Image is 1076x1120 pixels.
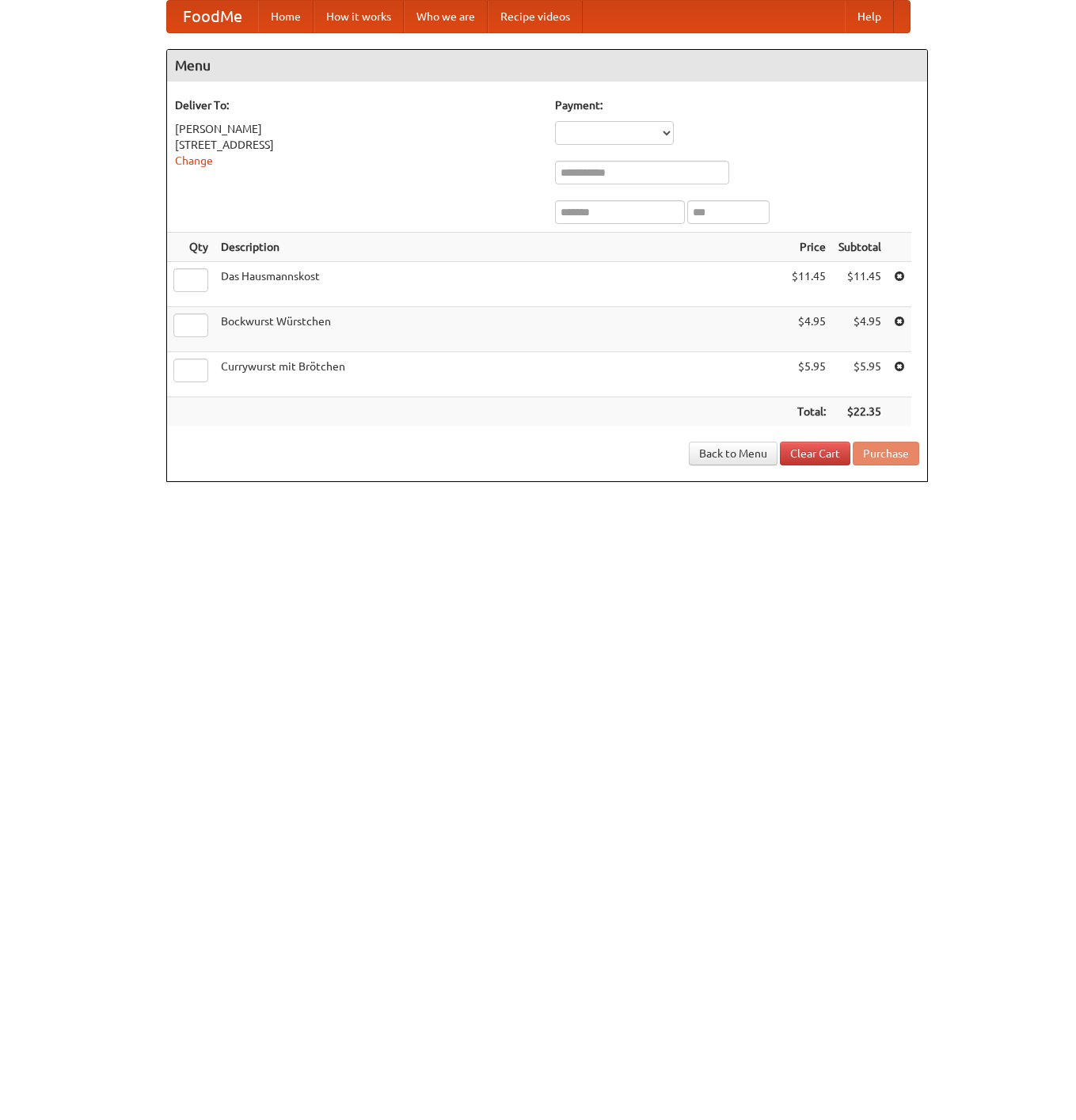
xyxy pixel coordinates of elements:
[175,137,539,153] div: [STREET_ADDRESS]
[832,352,888,397] td: $5.95
[785,262,832,307] td: $11.45
[488,1,583,32] a: Recipe videos
[215,262,785,307] td: Das Hausmannskost
[167,1,258,32] a: FoodMe
[832,233,888,262] th: Subtotal
[832,262,888,307] td: $11.45
[175,97,539,113] h5: Deliver To:
[215,352,785,397] td: Currywurst mit Brötchen
[832,307,888,352] td: $4.95
[785,352,832,397] td: $5.95
[215,233,785,262] th: Description
[167,233,215,262] th: Qty
[780,442,850,465] a: Clear Cart
[167,50,927,82] h4: Menu
[175,121,539,137] div: [PERSON_NAME]
[785,307,832,352] td: $4.95
[175,154,213,167] a: Change
[314,1,404,32] a: How it works
[832,397,888,427] th: $22.35
[555,97,919,113] h5: Payment:
[404,1,488,32] a: Who we are
[689,442,778,465] a: Back to Menu
[853,442,919,465] button: Purchase
[215,307,785,352] td: Bockwurst Würstchen
[785,397,832,427] th: Total:
[785,233,832,262] th: Price
[845,1,894,32] a: Help
[258,1,314,32] a: Home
